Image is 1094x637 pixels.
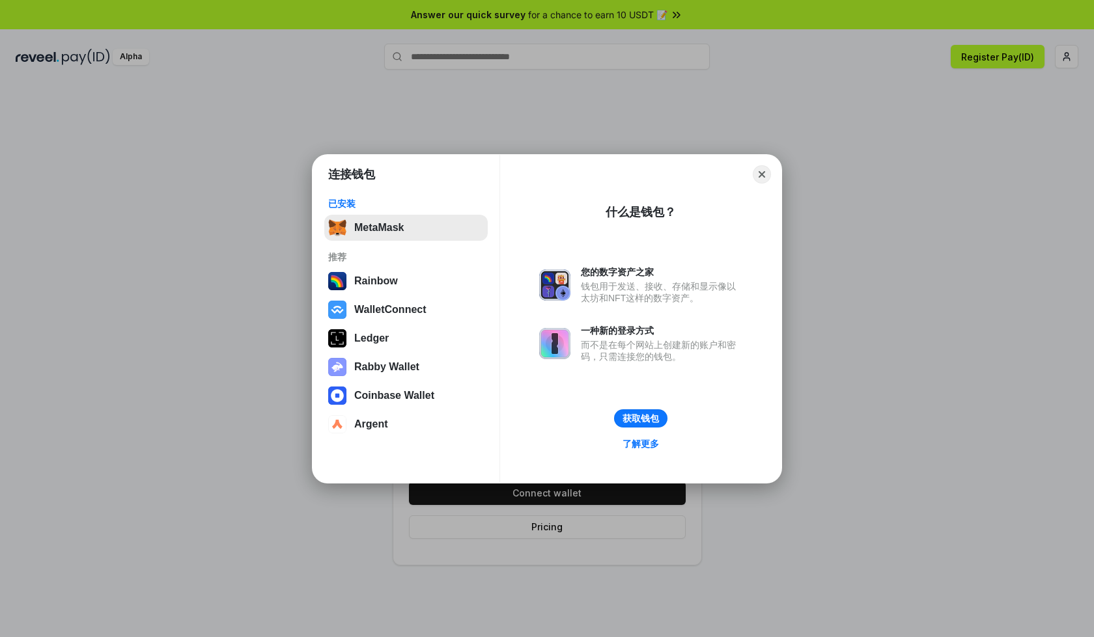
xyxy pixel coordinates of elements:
[539,269,570,301] img: svg+xml,%3Csvg%20xmlns%3D%22http%3A%2F%2Fwww.w3.org%2F2000%2Fsvg%22%20fill%3D%22none%22%20viewBox...
[324,354,488,380] button: Rabby Wallet
[614,409,667,427] button: 获取钱包
[324,383,488,409] button: Coinbase Wallet
[615,435,667,452] a: 了解更多
[328,167,375,182] h1: 连接钱包
[328,415,346,433] img: svg+xml,%3Csvg%20width%3D%2228%22%20height%3D%2228%22%20viewBox%3D%220%200%2028%2028%22%20fill%3D...
[753,165,771,183] button: Close
[539,328,570,359] img: svg+xml,%3Csvg%20xmlns%3D%22http%3A%2F%2Fwww.w3.org%2F2000%2Fsvg%22%20fill%3D%22none%22%20viewBox...
[354,304,427,316] div: WalletConnect
[324,268,488,294] button: Rainbow
[623,413,659,424] div: 获取钱包
[324,215,488,241] button: MetaMask
[581,339,742,362] div: 而不是在每个网站上创建新的账户和密码，只需连接您的钱包。
[581,325,742,336] div: 一种新的登录方式
[354,222,404,234] div: MetaMask
[328,219,346,237] img: svg+xml,%3Csvg%20fill%3D%22none%22%20height%3D%2233%22%20viewBox%3D%220%200%2035%2033%22%20width%...
[328,272,346,290] img: svg+xml,%3Csvg%20width%3D%22120%22%20height%3D%22120%22%20viewBox%3D%220%200%20120%20120%22%20fil...
[354,361,419,373] div: Rabby Wallet
[354,390,434,401] div: Coinbase Wallet
[623,438,659,450] div: 了解更多
[324,411,488,437] button: Argent
[354,418,388,430] div: Argent
[324,297,488,323] button: WalletConnect
[354,332,389,344] div: Ledger
[328,329,346,347] img: svg+xml,%3Csvg%20xmlns%3D%22http%3A%2F%2Fwww.w3.org%2F2000%2Fsvg%22%20width%3D%2228%22%20height%3...
[581,280,742,304] div: 钱包用于发送、接收、存储和显示像以太坊和NFT这样的数字资产。
[324,325,488,351] button: Ledger
[328,301,346,319] img: svg+xml,%3Csvg%20width%3D%2228%22%20height%3D%2228%22%20viewBox%3D%220%200%2028%2028%22%20fill%3D...
[328,358,346,376] img: svg+xml,%3Csvg%20xmlns%3D%22http%3A%2F%2Fwww.w3.org%2F2000%2Fsvg%22%20fill%3D%22none%22%20viewBox...
[606,204,676,220] div: 什么是钱包？
[328,251,484,263] div: 推荐
[354,275,398,287] div: Rainbow
[581,266,742,278] div: 您的数字资产之家
[328,198,484,210] div: 已安装
[328,386,346,405] img: svg+xml,%3Csvg%20width%3D%2228%22%20height%3D%2228%22%20viewBox%3D%220%200%2028%2028%22%20fill%3D...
